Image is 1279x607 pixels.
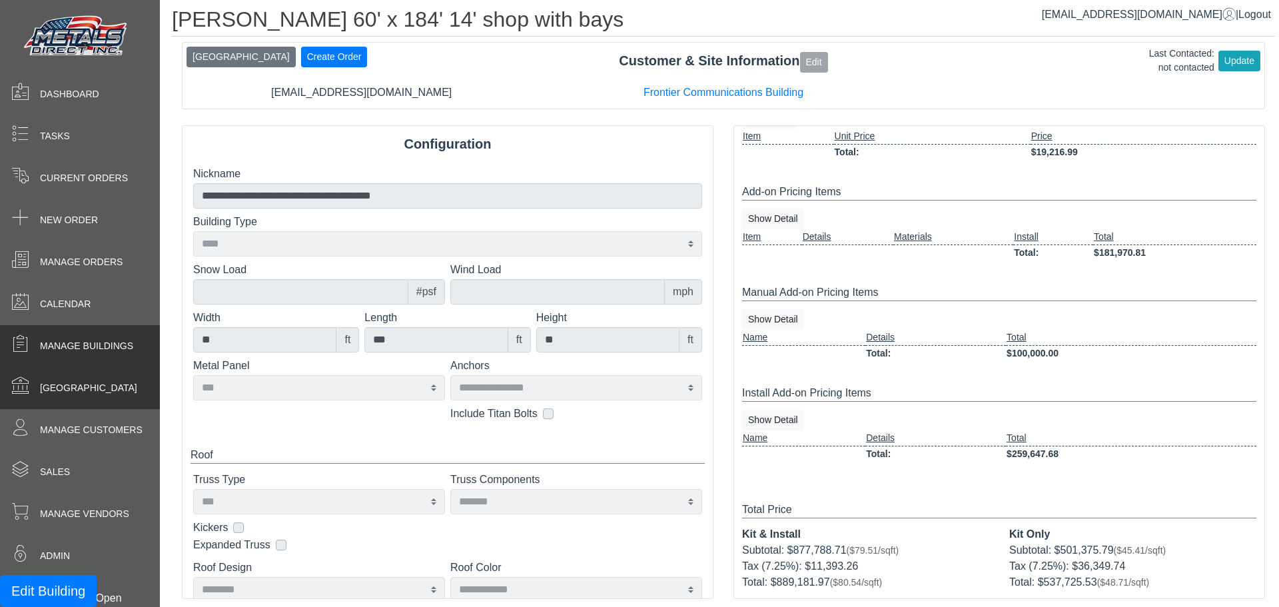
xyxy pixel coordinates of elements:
[193,560,445,576] label: Roof Design
[742,209,804,229] button: Show Detail
[187,47,296,67] button: [GEOGRAPHIC_DATA]
[1013,229,1093,245] td: Install
[1031,144,1256,160] td: $19,216.99
[742,229,802,245] td: Item
[40,87,99,101] span: Dashboard
[193,472,445,488] label: Truss Type
[193,310,359,326] label: Width
[1042,9,1236,20] a: [EMAIL_ADDRESS][DOMAIN_NAME]
[408,279,445,304] div: #psf
[1114,545,1166,556] span: ($45.41/sqft)
[742,574,989,590] div: Total: $889,181.97
[193,520,228,536] label: Kickers
[301,47,368,67] button: Create Order
[1009,574,1256,590] div: Total: $537,725.53
[802,229,893,245] td: Details
[40,423,143,437] span: Manage Customers
[742,309,804,330] button: Show Detail
[40,549,70,563] span: Admin
[40,339,133,353] span: Manage Buildings
[40,297,91,311] span: Calendar
[742,385,1256,402] div: Install Add-on Pricing Items
[1013,245,1093,261] td: Total:
[40,213,98,227] span: New Order
[1009,542,1256,558] div: Subtotal: $501,375.79
[1031,129,1256,145] td: Price
[193,262,445,278] label: Snow Load
[742,285,1256,301] div: Manual Add-on Pricing Items
[450,472,702,488] label: Truss Components
[643,87,803,98] a: Frontier Communications Building
[1097,577,1150,588] span: ($48.71/sqft)
[742,430,865,446] td: Name
[865,345,1006,361] td: Total:
[830,577,883,588] span: ($80.54/sqft)
[40,171,128,185] span: Current Orders
[1006,345,1256,361] td: $100,000.00
[40,129,70,143] span: Tasks
[865,446,1006,462] td: Total:
[450,406,538,422] label: Include Titan Bolts
[834,129,1031,145] td: Unit Price
[336,327,359,352] div: ft
[865,430,1006,446] td: Details
[664,279,702,304] div: mph
[508,327,531,352] div: ft
[193,358,445,374] label: Metal Panel
[40,507,129,521] span: Manage Vendors
[1149,47,1214,75] div: Last Contacted: not contacted
[183,51,1264,72] div: Customer & Site Information
[742,526,989,542] div: Kit & Install
[1009,558,1256,574] div: Tax (7.25%): $36,349.74
[1009,526,1256,542] div: Kit Only
[1006,446,1256,462] td: $259,647.68
[742,184,1256,201] div: Add-on Pricing Items
[536,310,702,326] label: Height
[742,330,865,346] td: Name
[183,134,713,154] div: Configuration
[893,229,1013,245] td: Materials
[1238,9,1271,20] span: Logout
[1093,229,1256,245] td: Total
[1006,330,1256,346] td: Total
[40,381,137,395] span: [GEOGRAPHIC_DATA]
[679,327,702,352] div: ft
[193,537,270,553] label: Expanded Truss
[40,465,70,479] span: Sales
[834,144,1031,160] td: Total:
[20,12,133,61] img: Metals Direct Inc Logo
[40,255,123,269] span: Manage Orders
[450,358,702,374] label: Anchors
[847,545,899,556] span: ($79.51/sqft)
[450,560,702,576] label: Roof Color
[742,410,804,430] button: Show Detail
[191,447,705,464] div: Roof
[865,330,1006,346] td: Details
[193,166,702,182] label: Nickname
[1006,430,1256,446] td: Total
[742,558,989,574] div: Tax (7.25%): $11,393.26
[181,85,542,101] div: [EMAIL_ADDRESS][DOMAIN_NAME]
[742,502,1256,518] div: Total Price
[1093,245,1256,261] td: $181,970.81
[800,52,828,73] button: Edit
[742,542,989,558] div: Subtotal: $877,788.71
[193,214,702,230] label: Building Type
[1042,7,1271,23] div: |
[450,262,702,278] label: Wind Load
[742,129,834,145] td: Item
[1218,51,1260,71] button: Update
[364,310,530,326] label: Length
[172,7,1275,37] h1: [PERSON_NAME] 60' x 184' 14' shop with bays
